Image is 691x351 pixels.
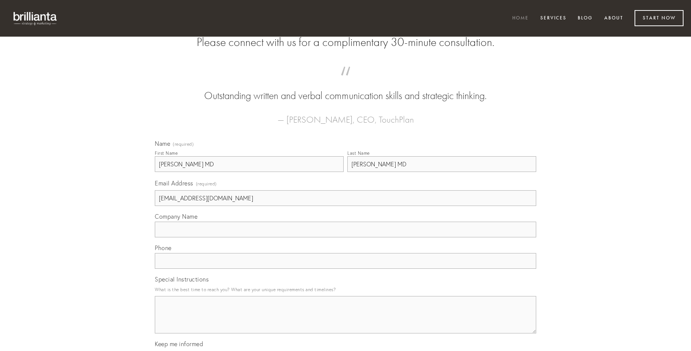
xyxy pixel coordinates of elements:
[196,179,217,189] span: (required)
[173,142,194,147] span: (required)
[167,74,524,103] blockquote: Outstanding written and verbal communication skills and strategic thinking.
[155,35,536,49] h2: Please connect with us for a complimentary 30-minute consultation.
[167,103,524,127] figcaption: — [PERSON_NAME], CEO, TouchPlan
[155,150,178,156] div: First Name
[347,150,370,156] div: Last Name
[7,7,64,29] img: brillianta - research, strategy, marketing
[155,213,197,220] span: Company Name
[155,275,209,283] span: Special Instructions
[635,10,684,26] a: Start Now
[155,340,203,348] span: Keep me informed
[155,244,172,252] span: Phone
[573,12,598,25] a: Blog
[155,140,170,147] span: Name
[167,74,524,89] span: “
[155,179,193,187] span: Email Address
[599,12,628,25] a: About
[155,284,536,295] p: What is the best time to reach you? What are your unique requirements and timelines?
[507,12,534,25] a: Home
[535,12,571,25] a: Services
